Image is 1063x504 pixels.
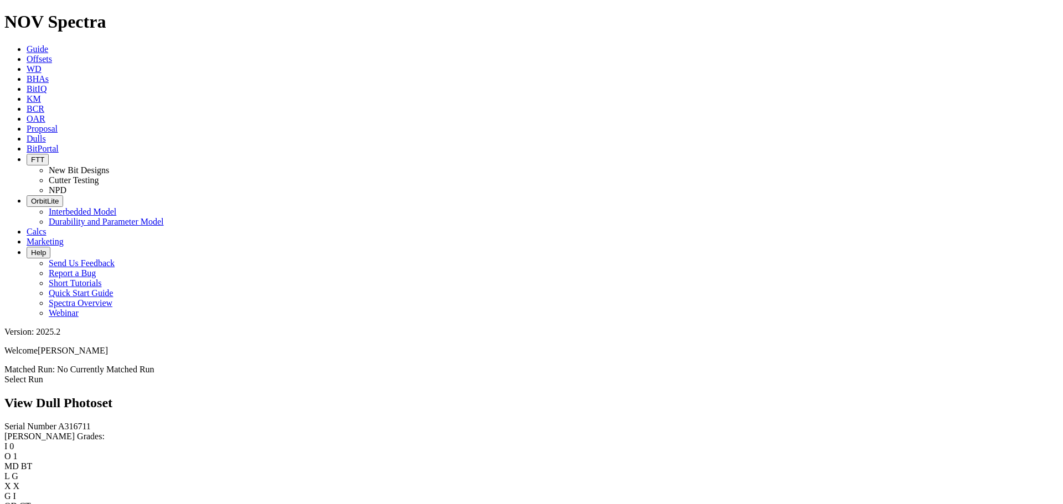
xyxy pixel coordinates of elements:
a: OAR [27,114,45,123]
a: BitPortal [27,144,59,153]
div: [PERSON_NAME] Grades: [4,432,1059,441]
a: BCR [27,104,44,113]
button: FTT [27,154,49,165]
a: Spectra Overview [49,298,112,308]
label: MD [4,461,19,471]
a: Offsets [27,54,52,64]
label: Serial Number [4,422,56,431]
h2: View Dull Photoset [4,396,1059,411]
span: X [13,481,20,491]
span: No Currently Matched Run [57,365,154,374]
p: Welcome [4,346,1059,356]
a: Short Tutorials [49,278,102,288]
a: Marketing [27,237,64,246]
a: NPD [49,185,66,195]
a: Quick Start Guide [49,288,113,298]
span: Matched Run: [4,365,55,374]
label: I [4,441,7,451]
a: Webinar [49,308,79,318]
a: Report a Bug [49,268,96,278]
a: BHAs [27,74,49,84]
a: Guide [27,44,48,54]
button: Help [27,247,50,258]
a: Calcs [27,227,47,236]
div: Version: 2025.2 [4,327,1059,337]
span: OrbitLite [31,197,59,205]
label: O [4,451,11,461]
a: Send Us Feedback [49,258,115,268]
span: FTT [31,155,44,164]
a: Cutter Testing [49,175,99,185]
a: KM [27,94,41,103]
button: OrbitLite [27,195,63,207]
label: L [4,471,9,481]
a: WD [27,64,42,74]
a: Select Run [4,375,43,384]
span: A316711 [58,422,91,431]
a: Interbedded Model [49,207,116,216]
h1: NOV Spectra [4,12,1059,32]
span: BT [21,461,32,471]
a: New Bit Designs [49,165,109,175]
label: X [4,481,11,491]
span: Help [31,248,46,257]
a: Proposal [27,124,58,133]
label: G [4,491,11,501]
a: Durability and Parameter Model [49,217,164,226]
span: [PERSON_NAME] [38,346,108,355]
a: BitIQ [27,84,47,93]
span: G [12,471,18,481]
span: I [13,491,16,501]
span: 0 [9,441,14,451]
a: Dulls [27,134,46,143]
span: 1 [13,451,18,461]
